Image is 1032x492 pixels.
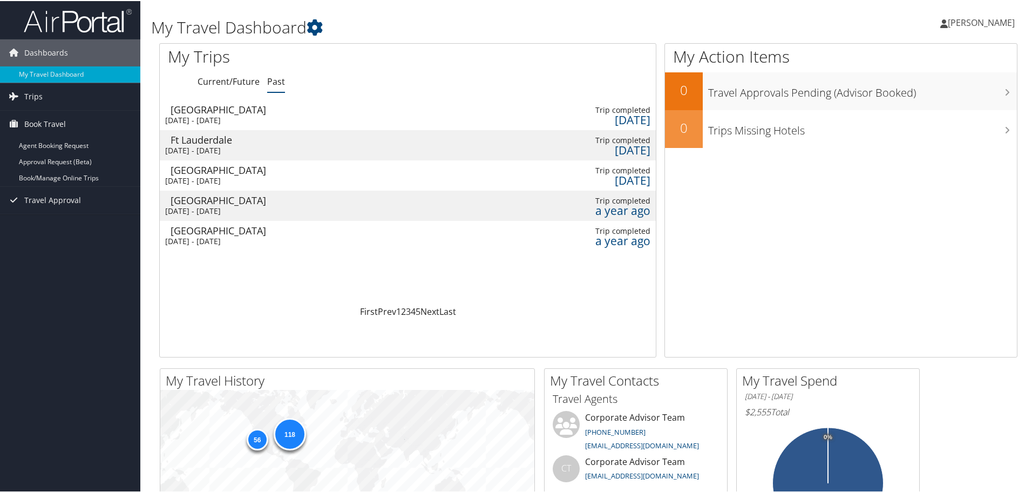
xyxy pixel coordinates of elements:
[742,370,919,389] h2: My Travel Spend
[171,194,286,204] div: [GEOGRAPHIC_DATA]
[24,7,132,32] img: airportal-logo.png
[165,175,280,185] div: [DATE] - [DATE]
[171,164,286,174] div: [GEOGRAPHIC_DATA]
[165,114,280,124] div: [DATE] - [DATE]
[585,440,699,449] a: [EMAIL_ADDRESS][DOMAIN_NAME]
[165,235,280,245] div: [DATE] - [DATE]
[168,44,441,67] h1: My Trips
[198,75,260,86] a: Current/Future
[745,405,911,417] h6: Total
[538,165,651,174] div: Trip completed
[585,426,646,436] a: [PHONE_NUMBER]
[267,75,285,86] a: Past
[538,114,651,124] div: [DATE]
[665,71,1017,109] a: 0Travel Approvals Pending (Advisor Booked)
[171,225,286,234] div: [GEOGRAPHIC_DATA]
[166,370,534,389] h2: My Travel History
[665,80,703,98] h2: 0
[585,470,699,480] a: [EMAIL_ADDRESS][DOMAIN_NAME]
[24,38,68,65] span: Dashboards
[553,454,580,481] div: CT
[547,410,724,454] li: Corporate Advisor Team
[708,117,1017,137] h3: Trips Missing Hotels
[538,104,651,114] div: Trip completed
[538,225,651,235] div: Trip completed
[24,110,66,137] span: Book Travel
[550,370,727,389] h2: My Travel Contacts
[948,16,1015,28] span: [PERSON_NAME]
[396,305,401,316] a: 1
[273,417,305,449] div: 118
[547,454,724,489] li: Corporate Advisor Team
[940,5,1026,38] a: [PERSON_NAME]
[538,144,651,154] div: [DATE]
[171,104,286,113] div: [GEOGRAPHIC_DATA]
[439,305,456,316] a: Last
[360,305,378,316] a: First
[553,390,719,406] h3: Travel Agents
[665,44,1017,67] h1: My Action Items
[708,79,1017,99] h3: Travel Approvals Pending (Advisor Booked)
[411,305,416,316] a: 4
[24,186,81,213] span: Travel Approval
[401,305,406,316] a: 2
[538,205,651,214] div: a year ago
[416,305,420,316] a: 5
[420,305,439,316] a: Next
[246,428,268,449] div: 56
[745,405,771,417] span: $2,555
[538,195,651,205] div: Trip completed
[171,134,286,144] div: Ft Lauderdale
[538,174,651,184] div: [DATE]
[665,109,1017,147] a: 0Trips Missing Hotels
[745,390,911,401] h6: [DATE] - [DATE]
[538,235,651,245] div: a year ago
[165,205,280,215] div: [DATE] - [DATE]
[165,145,280,154] div: [DATE] - [DATE]
[24,82,43,109] span: Trips
[665,118,703,136] h2: 0
[824,433,832,440] tspan: 0%
[406,305,411,316] a: 3
[378,305,396,316] a: Prev
[538,134,651,144] div: Trip completed
[151,15,734,38] h1: My Travel Dashboard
